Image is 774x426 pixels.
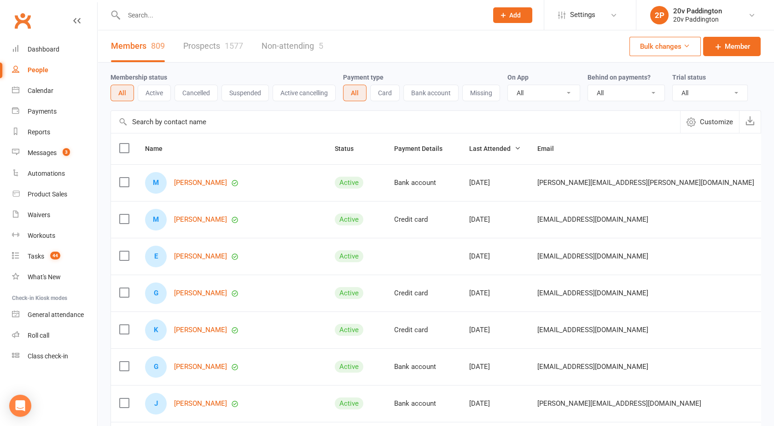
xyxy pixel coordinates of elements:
div: Active [335,250,363,262]
button: Bulk changes [629,37,701,56]
button: Active cancelling [273,85,336,101]
label: Payment type [343,74,384,81]
label: On App [507,74,529,81]
a: Non-attending5 [262,30,323,62]
div: 20v Paddington [673,15,722,23]
div: Greg [145,282,167,304]
div: Kim [145,319,167,341]
div: 1577 [225,41,243,51]
div: Bank account [394,363,453,371]
div: Open Intercom Messenger [9,395,31,417]
div: Credit card [394,289,453,297]
a: Calendar [12,81,97,101]
span: [PERSON_NAME][EMAIL_ADDRESS][DOMAIN_NAME] [537,395,701,412]
div: Calendar [28,87,53,94]
div: Workouts [28,232,55,239]
a: Automations [12,163,97,184]
button: Email [537,143,564,154]
div: People [28,66,48,74]
a: Waivers [12,205,97,225]
a: What's New [12,267,97,288]
span: Add [509,12,521,19]
span: Settings [570,5,595,25]
div: [DATE] [469,253,521,260]
div: 809 [151,41,165,51]
button: All [111,85,134,101]
div: Bank account [394,179,453,187]
a: Prospects1577 [183,30,243,62]
button: Add [493,7,532,23]
button: Active [138,85,171,101]
a: Messages 3 [12,143,97,163]
span: 44 [50,252,60,259]
span: Email [537,145,564,152]
input: Search by contact name [111,111,680,133]
div: Mathew [145,172,167,194]
div: Active [335,324,363,336]
div: Roll call [28,332,49,339]
button: Bank account [403,85,459,101]
div: Active [335,397,363,409]
div: [DATE] [469,216,521,224]
a: Member [703,37,761,56]
a: Product Sales [12,184,97,205]
a: [PERSON_NAME] [174,326,227,334]
span: [EMAIL_ADDRESS][DOMAIN_NAME] [537,211,648,228]
button: Card [370,85,400,101]
a: Clubworx [11,9,34,32]
div: What's New [28,273,61,281]
div: Gila [145,356,167,378]
div: [DATE] [469,289,521,297]
a: [PERSON_NAME] [174,216,227,224]
label: Behind on payments? [588,74,651,81]
div: Active [335,177,363,189]
a: Dashboard [12,39,97,60]
span: [PERSON_NAME][EMAIL_ADDRESS][PERSON_NAME][DOMAIN_NAME] [537,174,754,191]
div: Active [335,213,363,225]
button: Cancelled [175,85,218,101]
div: Credit card [394,216,453,224]
div: Maddalena [145,209,167,230]
button: Name [145,143,173,154]
div: Payments [28,108,57,115]
span: Status [335,145,364,152]
label: Membership status [111,74,167,81]
div: General attendance [28,311,84,318]
button: Last Attended [469,143,521,154]
a: People [12,60,97,81]
div: Active [335,287,363,299]
span: Member [725,41,750,52]
div: Tasks [28,253,44,260]
button: Missing [462,85,500,101]
div: Product Sales [28,190,67,198]
div: 20v Paddington [673,7,722,15]
a: [PERSON_NAME] [174,363,227,371]
div: Dashboard [28,46,59,53]
span: Name [145,145,173,152]
a: Workouts [12,225,97,246]
div: [DATE] [469,400,521,408]
a: Roll call [12,325,97,346]
div: Eva [145,246,167,267]
button: Customize [680,111,739,133]
div: 2P [650,6,669,24]
span: Last Attended [469,145,521,152]
span: [EMAIL_ADDRESS][DOMAIN_NAME] [537,248,648,265]
div: Jessica [145,393,167,414]
button: Status [335,143,364,154]
span: Payment Details [394,145,453,152]
div: Active [335,361,363,373]
label: Trial status [672,74,706,81]
div: Waivers [28,211,50,219]
input: Search... [121,9,481,22]
div: [DATE] [469,179,521,187]
button: Payment Details [394,143,453,154]
div: Automations [28,170,65,177]
span: [EMAIL_ADDRESS][DOMAIN_NAME] [537,284,648,302]
a: General attendance kiosk mode [12,305,97,325]
span: 3 [63,148,70,156]
a: Members809 [111,30,165,62]
div: Messages [28,149,57,156]
div: [DATE] [469,363,521,371]
a: [PERSON_NAME] [174,400,227,408]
